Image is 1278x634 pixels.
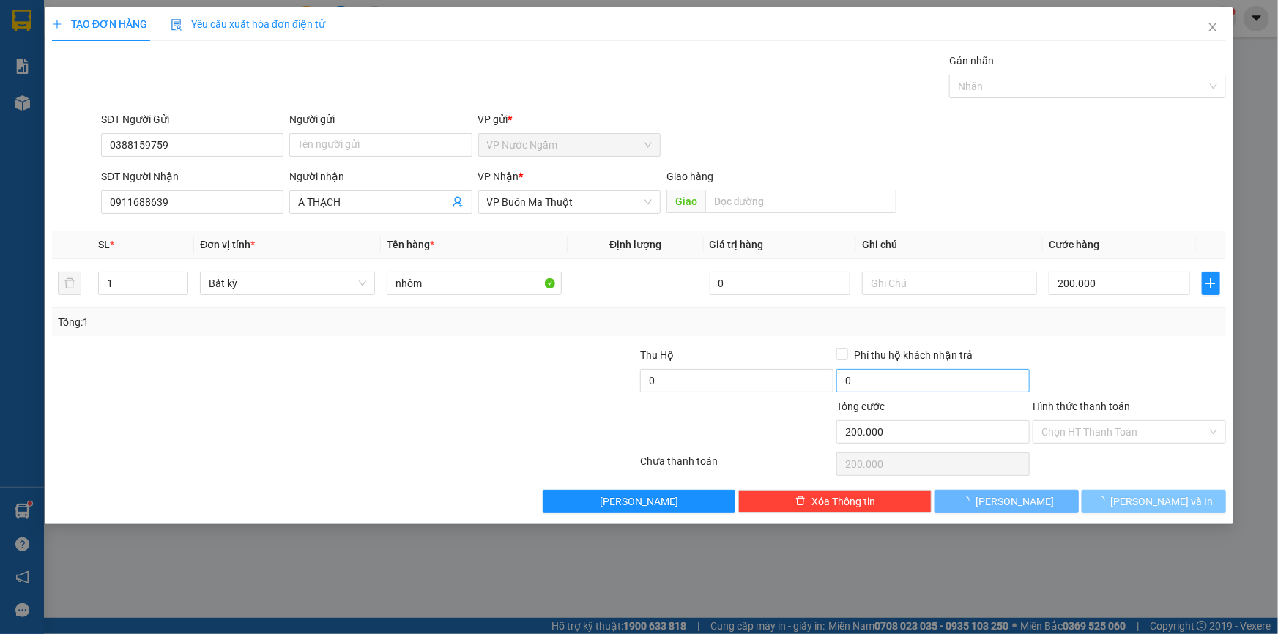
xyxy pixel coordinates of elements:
span: Phí thu hộ khách nhận trả [848,347,978,363]
span: plus [52,19,62,29]
span: Tên hàng [387,239,434,250]
button: [PERSON_NAME] [543,490,736,513]
span: Giá trị hàng [710,239,764,250]
span: Thu Hộ [640,349,674,361]
b: Nhà xe Thiên Trung [59,12,132,100]
h2: VE3QNZLZ [8,105,118,129]
span: Giao hàng [666,171,713,182]
div: Chưa thanh toán [639,453,836,479]
span: close [1207,21,1219,33]
span: loading [959,496,976,506]
div: VP gửi [478,111,661,127]
img: logo.jpg [8,22,51,95]
span: loading [1095,496,1111,506]
span: [PERSON_NAME] [976,493,1054,510]
label: Gán nhãn [949,55,994,67]
div: Người gửi [289,111,472,127]
th: Ghi chú [856,231,1043,259]
span: TẠO ĐƠN HÀNG [52,18,147,30]
div: Tổng: 1 [58,314,494,330]
span: SL [98,239,110,250]
button: [PERSON_NAME] [935,490,1079,513]
span: VP Nhận [478,171,519,182]
button: Close [1192,7,1233,48]
button: delete [58,272,81,295]
input: 0 [710,272,851,295]
span: Định lượng [609,239,661,250]
span: delete [795,496,806,507]
span: plus [1203,277,1219,289]
span: Giao [666,190,705,213]
span: [PERSON_NAME] và In [1111,493,1214,510]
span: Cước hàng [1049,239,1099,250]
span: [PERSON_NAME] [600,493,678,510]
img: icon [171,19,182,31]
input: Ghi Chú [862,272,1037,295]
h2: VP Nhận: Văn Phòng Đăk Nông [77,105,354,243]
b: [DOMAIN_NAME] [196,12,354,36]
button: [PERSON_NAME] và In [1082,490,1226,513]
div: Người nhận [289,168,472,184]
button: deleteXóa Thông tin [738,490,932,513]
button: plus [1202,272,1220,295]
div: SĐT Người Nhận [101,168,283,184]
span: Tổng cước [836,400,885,412]
div: SĐT Người Gửi [101,111,283,127]
span: VP Buôn Ma Thuột [487,191,652,213]
label: Hình thức thanh toán [1033,400,1130,412]
span: Đơn vị tính [200,239,255,250]
input: Dọc đường [705,190,896,213]
span: Bất kỳ [209,272,366,294]
span: VP Nước Ngầm [487,134,652,156]
span: Yêu cầu xuất hóa đơn điện tử [171,18,325,30]
input: VD: Bàn, Ghế [387,272,562,295]
span: user-add [452,196,464,208]
span: Xóa Thông tin [811,493,875,510]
